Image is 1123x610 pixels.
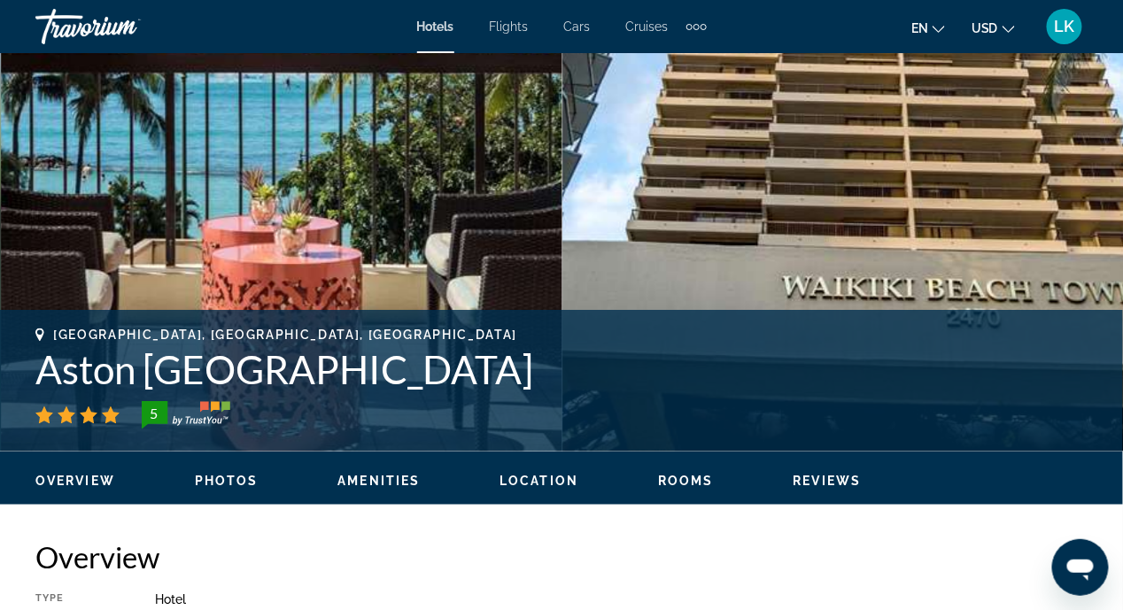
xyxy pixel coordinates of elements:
button: Change language [911,15,945,41]
div: Hotel [155,593,1088,607]
span: Rooms [658,474,714,488]
span: [GEOGRAPHIC_DATA], [GEOGRAPHIC_DATA], [GEOGRAPHIC_DATA] [53,328,517,342]
button: Change currency [972,15,1015,41]
img: TrustYou guest rating badge [142,401,230,429]
button: Location [500,473,578,489]
span: LK [1055,18,1075,35]
a: Cruises [626,19,669,34]
button: Photos [195,473,259,489]
a: Flights [490,19,529,34]
button: Amenities [337,473,420,489]
span: USD [972,21,998,35]
h1: Aston [GEOGRAPHIC_DATA] [35,346,1088,392]
button: Extra navigation items [686,12,707,41]
button: Rooms [658,473,714,489]
a: Hotels [417,19,454,34]
button: User Menu [1042,8,1088,45]
div: Type [35,593,111,607]
span: Photos [195,474,259,488]
div: 5 [136,403,172,424]
a: Cars [564,19,591,34]
span: en [911,21,928,35]
span: Reviews [794,474,862,488]
a: Travorium [35,4,213,50]
button: Reviews [794,473,862,489]
button: Overview [35,473,115,489]
h2: Overview [35,540,1088,575]
span: Location [500,474,578,488]
iframe: Button to launch messaging window [1052,539,1109,596]
span: Overview [35,474,115,488]
span: Amenities [337,474,420,488]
